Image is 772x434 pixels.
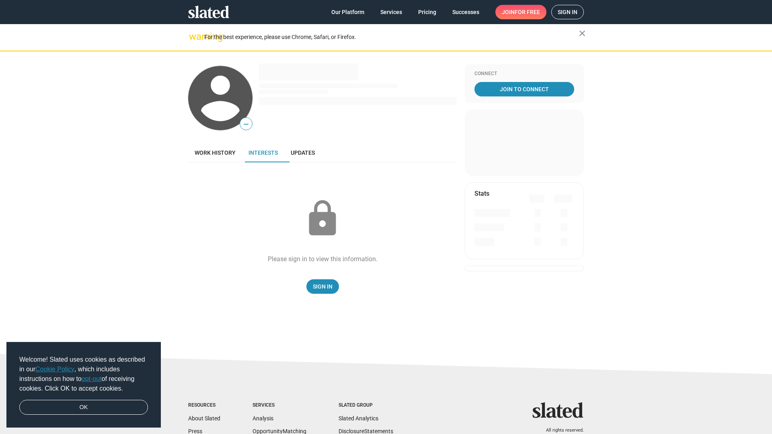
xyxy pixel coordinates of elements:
div: Connect [474,71,574,77]
span: Interests [248,149,278,156]
a: Sign in [551,5,584,19]
span: Sign In [313,279,333,294]
span: for free [515,5,540,19]
a: Interests [242,143,284,162]
a: About Slated [188,415,220,422]
mat-card-title: Stats [474,189,489,198]
div: Please sign in to view this information. [268,255,378,263]
div: Resources [188,402,220,409]
span: Our Platform [331,5,364,19]
a: Cookie Policy [35,366,74,373]
span: — [240,119,252,129]
span: Work history [195,149,236,156]
a: Slated Analytics [339,415,378,422]
span: Join [502,5,540,19]
mat-icon: warning [189,32,199,41]
a: Analysis [253,415,273,422]
a: Pricing [412,5,443,19]
span: Updates [291,149,315,156]
span: Pricing [418,5,436,19]
mat-icon: close [577,29,587,38]
span: Welcome! Slated uses cookies as described in our , which includes instructions on how to of recei... [19,355,148,393]
a: opt-out [82,375,102,382]
div: Services [253,402,306,409]
a: Our Platform [325,5,371,19]
span: Services [380,5,402,19]
div: For the best experience, please use Chrome, Safari, or Firefox. [204,32,579,43]
a: Join To Connect [474,82,574,96]
mat-icon: lock [302,199,343,239]
span: Sign in [558,5,577,19]
div: Slated Group [339,402,393,409]
span: Join To Connect [476,82,573,96]
a: Updates [284,143,321,162]
span: Successes [452,5,479,19]
div: cookieconsent [6,342,161,428]
a: Work history [188,143,242,162]
a: dismiss cookie message [19,400,148,415]
a: Joinfor free [495,5,546,19]
a: Services [374,5,409,19]
a: Sign In [306,279,339,294]
a: Successes [446,5,486,19]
